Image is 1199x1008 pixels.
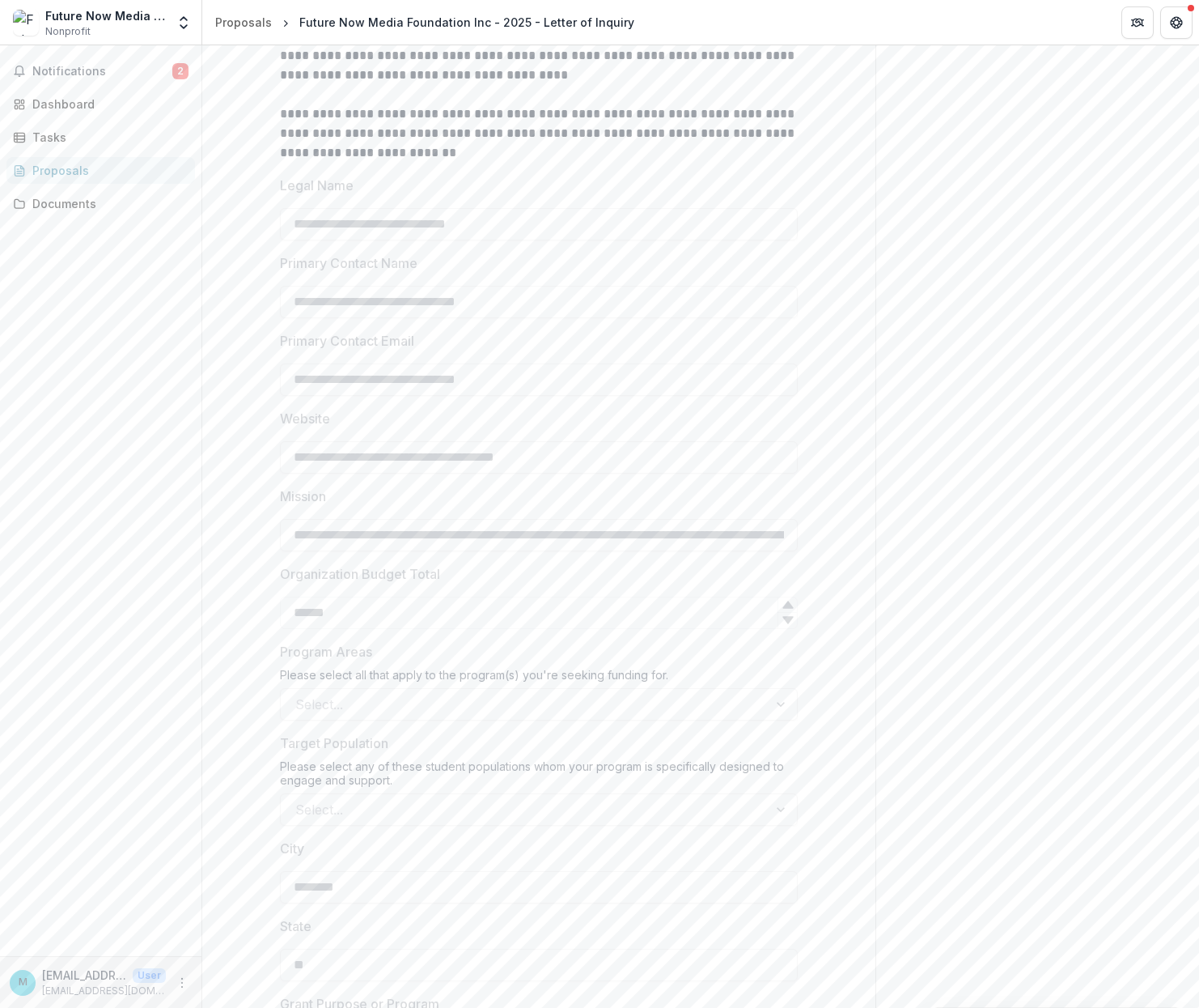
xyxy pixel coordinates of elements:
[32,65,172,79] span: Notifications
[280,564,440,584] p: Organization Budget Total
[280,331,414,351] p: Primary Contact Email
[209,11,641,34] nav: breadcrumb
[172,6,195,39] button: Open entity switcher
[133,968,166,983] p: User
[32,96,182,113] div: Dashboard
[299,14,634,31] div: Future Now Media Foundation Inc - 2025 - Letter of Inquiry
[280,642,372,661] p: Program Areas
[280,734,388,753] p: Target Population
[1160,6,1193,39] button: Get Help
[280,176,354,195] p: Legal Name
[6,58,195,84] button: Notifications2
[45,7,166,24] div: Future Now Media Foundation Inc
[6,157,195,184] a: Proposals
[280,917,311,936] p: State
[6,124,195,151] a: Tasks
[172,63,189,79] span: 2
[6,91,195,117] a: Dashboard
[32,162,182,179] div: Proposals
[19,977,28,988] div: mkim@futurenowmediafoundation.org
[209,11,278,34] a: Proposals
[13,10,39,36] img: Future Now Media Foundation Inc
[32,195,182,212] div: Documents
[42,967,126,984] p: [EMAIL_ADDRESS][DOMAIN_NAME]
[215,14,272,31] div: Proposals
[280,487,326,506] p: Mission
[32,129,182,146] div: Tasks
[6,190,195,217] a: Documents
[42,984,166,998] p: [EMAIL_ADDRESS][DOMAIN_NAME]
[280,759,798,793] div: Please select any of these student populations whom your program is specifically designed to enga...
[280,253,417,273] p: Primary Contact Name
[280,668,798,688] div: Please select all that apply to the program(s) you're seeking funding for.
[280,409,330,428] p: Website
[45,24,91,39] span: Nonprofit
[280,839,304,858] p: City
[172,973,192,993] button: More
[1121,6,1154,39] button: Partners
